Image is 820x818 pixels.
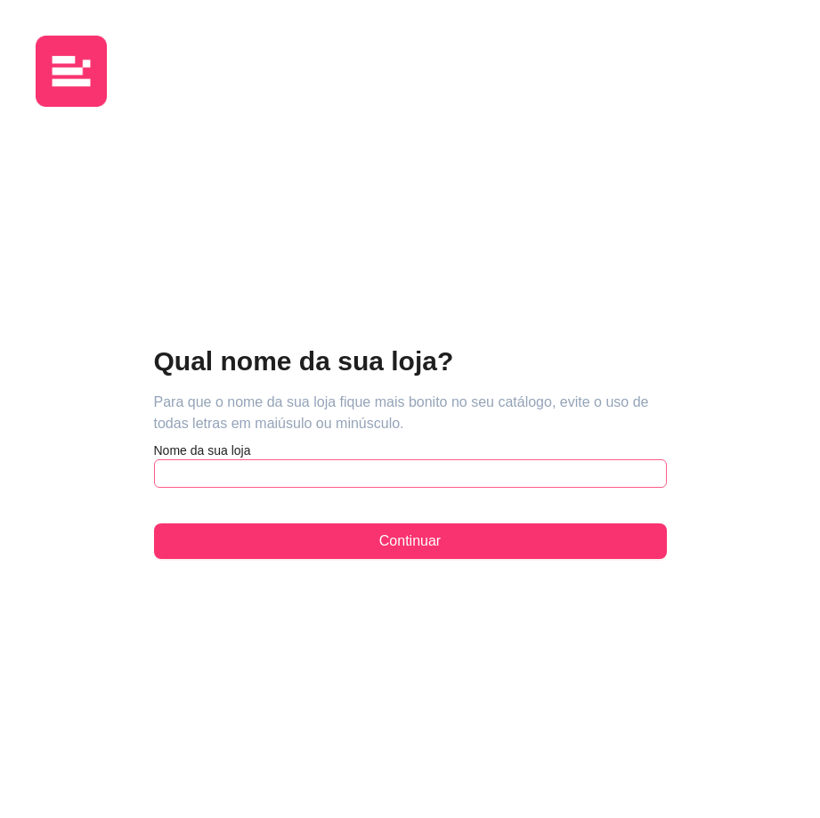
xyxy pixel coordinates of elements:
[379,530,441,552] span: Continuar
[154,441,667,459] article: Nome da sua loja
[154,392,667,434] article: Para que o nome da sua loja fique mais bonito no seu catálogo, evite o uso de todas letras em mai...
[154,344,667,378] h2: Qual nome da sua loja?
[154,523,667,559] button: Continuar
[36,36,107,107] img: logo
